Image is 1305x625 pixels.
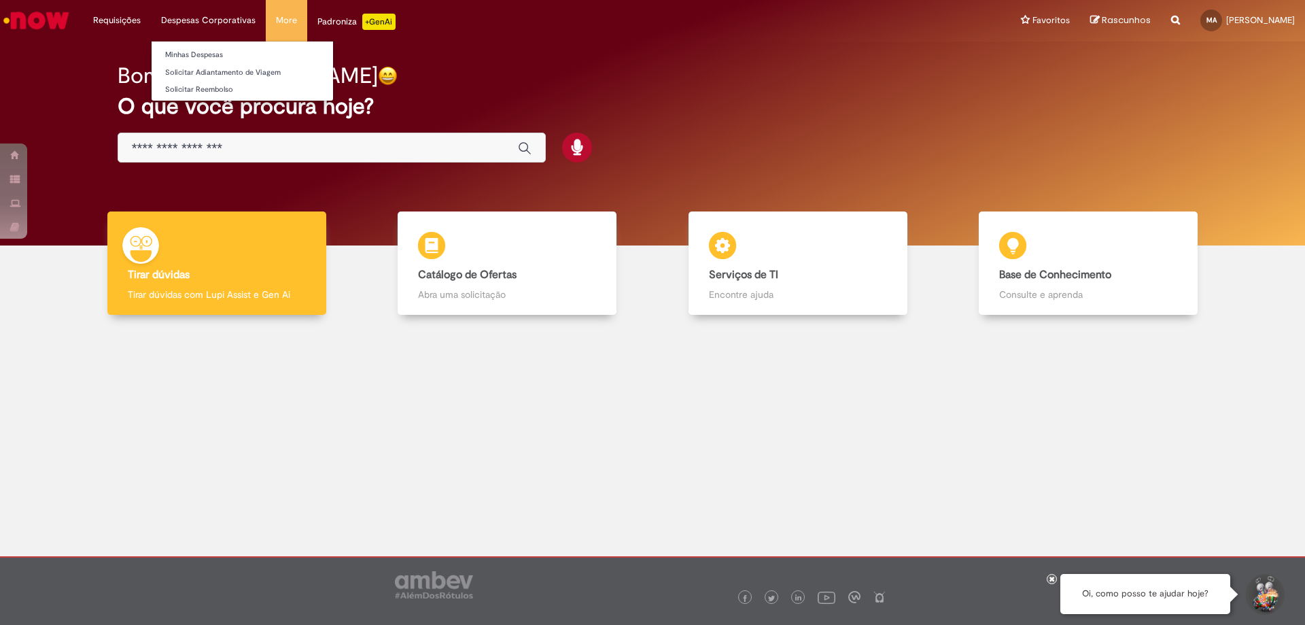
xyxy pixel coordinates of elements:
span: Favoritos [1032,14,1070,27]
img: logo_footer_ambev_rotulo_gray.png [395,571,473,598]
img: happy-face.png [378,66,398,86]
a: Rascunhos [1090,14,1151,27]
h2: Bom dia, [PERSON_NAME] [118,64,378,88]
span: More [276,14,297,27]
a: Solicitar Reembolso [152,82,333,97]
p: Abra uma solicitação [418,288,596,301]
div: Oi, como posso te ajudar hoje? [1060,574,1230,614]
span: Rascunhos [1102,14,1151,27]
div: Padroniza [317,14,396,30]
img: logo_footer_linkedin.png [795,594,802,603]
b: Base de Conhecimento [999,268,1111,282]
button: Iniciar Conversa de Suporte [1244,574,1285,615]
img: logo_footer_twitter.png [768,595,775,602]
a: Solicitar Adiantamento de Viagem [152,65,333,80]
img: ServiceNow [1,7,71,34]
b: Serviços de TI [709,268,778,282]
p: Consulte e aprenda [999,288,1177,301]
span: [PERSON_NAME] [1226,14,1295,26]
a: Catálogo de Ofertas Abra uma solicitação [362,212,653,316]
p: Encontre ajuda [709,288,887,301]
span: Requisições [93,14,141,27]
a: Tirar dúvidas Tirar dúvidas com Lupi Assist e Gen Ai [71,212,362,316]
img: logo_footer_facebook.png [742,595,748,602]
img: logo_footer_naosei.png [873,591,886,603]
span: MA [1206,16,1217,24]
a: Base de Conhecimento Consulte e aprenda [943,212,1234,316]
h2: O que você procura hoje? [118,95,1188,118]
a: Minhas Despesas [152,48,333,63]
img: logo_footer_youtube.png [818,588,835,606]
a: Serviços de TI Encontre ajuda [652,212,943,316]
p: Tirar dúvidas com Lupi Assist e Gen Ai [128,288,306,301]
img: logo_footer_workplace.png [848,591,860,603]
span: Despesas Corporativas [161,14,256,27]
b: Catálogo de Ofertas [418,268,517,282]
ul: Despesas Corporativas [151,41,334,101]
b: Tirar dúvidas [128,268,190,282]
p: +GenAi [362,14,396,30]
